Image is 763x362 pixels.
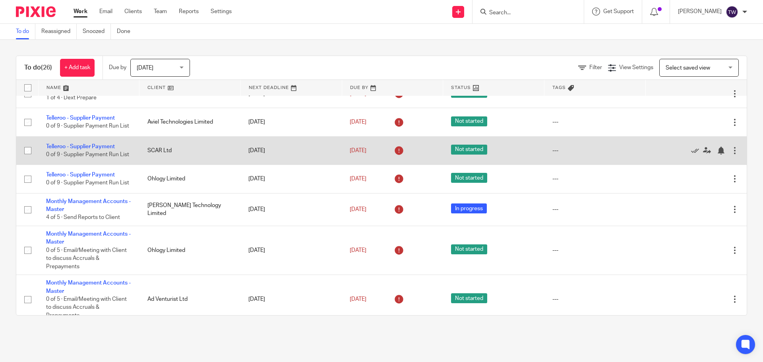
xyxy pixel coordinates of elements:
[139,136,241,165] td: SCAR Ltd
[451,203,487,213] span: In progress
[552,118,638,126] div: ---
[16,24,35,39] a: To do
[46,280,131,294] a: Monthly Management Accounts - Master
[46,180,129,186] span: 0 of 9 · Supplier Payment Run List
[552,85,566,90] span: Tags
[24,64,52,72] h1: To do
[46,115,115,121] a: Telleroo - Supplier Payment
[74,8,87,15] a: Work
[16,6,56,17] img: Pixie
[46,152,129,157] span: 0 of 9 · Supplier Payment Run List
[137,65,153,71] span: [DATE]
[350,207,366,212] span: [DATE]
[691,147,703,155] a: Mark as done
[552,175,638,183] div: ---
[41,64,52,71] span: (26)
[83,24,111,39] a: Snoozed
[99,8,112,15] a: Email
[46,231,131,245] a: Monthly Management Accounts - Master
[666,65,710,71] span: Select saved view
[139,108,241,136] td: Aviel Technologies Limited
[451,173,487,183] span: Not started
[350,248,366,253] span: [DATE]
[41,24,77,39] a: Reassigned
[46,215,120,221] span: 4 of 5 · Send Reports to Client
[350,119,366,125] span: [DATE]
[619,65,653,70] span: View Settings
[240,226,342,275] td: [DATE]
[46,124,129,129] span: 0 of 9 · Supplier Payment Run List
[154,8,167,15] a: Team
[139,275,241,324] td: Ad Venturist Ltd
[552,205,638,213] div: ---
[240,165,342,193] td: [DATE]
[211,8,232,15] a: Settings
[117,24,136,39] a: Done
[109,64,126,72] p: Due by
[350,176,366,182] span: [DATE]
[488,10,560,17] input: Search
[124,8,142,15] a: Clients
[46,248,127,269] span: 0 of 5 · Email/Meeting with Client to discuss Accruals & Prepayments
[451,244,487,254] span: Not started
[552,246,638,254] div: ---
[139,165,241,193] td: Ohlogy Limited
[589,65,602,70] span: Filter
[603,9,634,14] span: Get Support
[179,8,199,15] a: Reports
[451,145,487,155] span: Not started
[46,172,115,178] a: Telleroo - Supplier Payment
[552,147,638,155] div: ---
[139,193,241,226] td: [PERSON_NAME] Technology Limited
[240,108,342,136] td: [DATE]
[240,193,342,226] td: [DATE]
[60,59,95,77] a: + Add task
[240,136,342,165] td: [DATE]
[678,8,722,15] p: [PERSON_NAME]
[726,6,738,18] img: svg%3E
[451,116,487,126] span: Not started
[46,199,131,212] a: Monthly Management Accounts - Master
[46,144,115,149] a: Telleroo - Supplier Payment
[240,275,342,324] td: [DATE]
[451,293,487,303] span: Not started
[350,148,366,153] span: [DATE]
[139,226,241,275] td: Ohlogy Limited
[46,95,97,101] span: 1 of 4 · Dext Prepare
[350,296,366,302] span: [DATE]
[552,295,638,303] div: ---
[46,296,127,318] span: 0 of 5 · Email/Meeting with Client to discuss Accruals & Prepayments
